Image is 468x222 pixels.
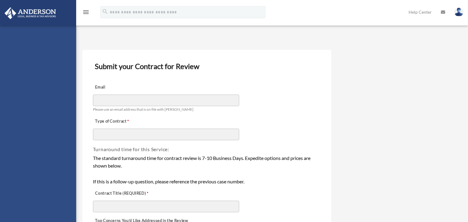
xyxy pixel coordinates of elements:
[102,8,108,15] i: search
[82,11,90,16] a: menu
[93,107,193,112] span: Please use an email address that is on file with [PERSON_NAME]
[93,117,154,126] label: Type of Contract
[92,60,321,73] h3: Submit your Contract for Review
[93,83,154,92] label: Email
[93,189,154,198] label: Contract Title (REQUIRED)
[93,146,169,152] span: Turnaround time for this Service:
[3,7,58,19] img: Anderson Advisors Platinum Portal
[93,154,321,185] div: The standard turnaround time for contract review is 7-10 Business Days. Expedite options and pric...
[82,9,90,16] i: menu
[454,8,463,16] img: User Pic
